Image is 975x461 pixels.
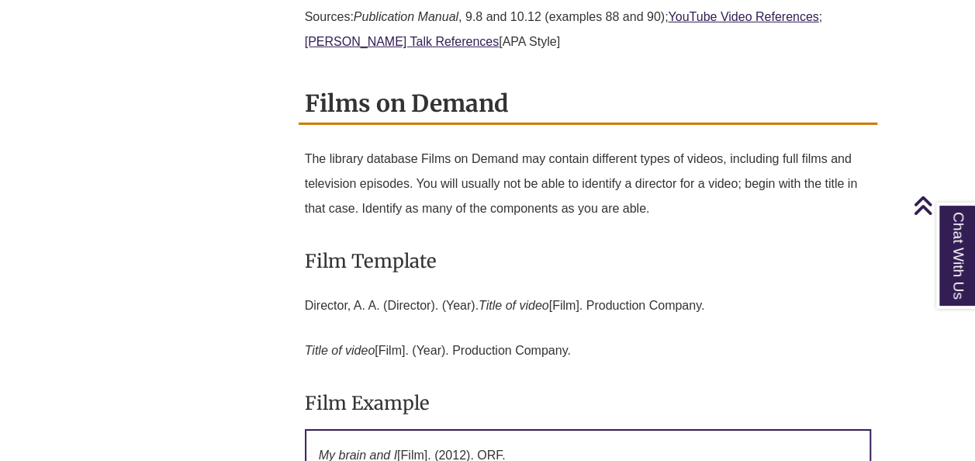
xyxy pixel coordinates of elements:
[668,10,818,23] a: YouTube Video References
[305,344,375,357] em: Title of video
[913,195,971,216] a: Back to Top
[305,140,872,227] p: The library database Films on Demand may contain different types of videos, including full films ...
[305,35,499,48] a: [PERSON_NAME] Talk References
[354,10,458,23] em: Publication Manual
[479,299,549,312] em: Title of video
[305,385,872,421] h3: Film Example
[299,84,878,125] h2: Films on Demand
[305,287,872,324] p: Director, A. A. (Director). (Year). [Film]. Production Company.
[305,332,872,369] p: [Film]. (Year). Production Company.
[305,243,872,279] h3: Film Template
